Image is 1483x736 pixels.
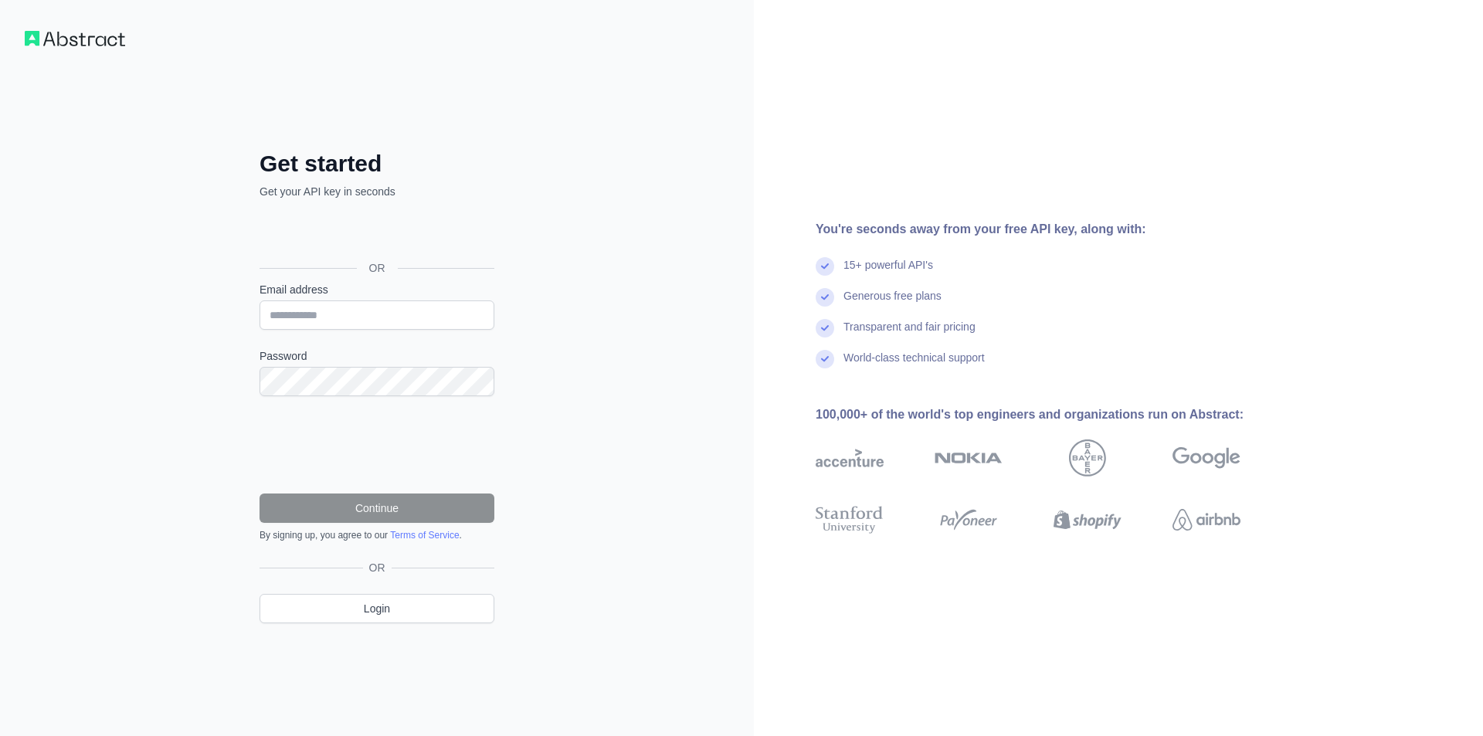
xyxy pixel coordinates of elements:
[816,405,1290,424] div: 100,000+ of the world's top engineers and organizations run on Abstract:
[935,503,1003,537] img: payoneer
[1054,503,1122,537] img: shopify
[260,150,494,178] h2: Get started
[260,348,494,364] label: Password
[816,350,834,368] img: check mark
[363,560,392,575] span: OR
[816,288,834,307] img: check mark
[1172,439,1240,477] img: google
[935,439,1003,477] img: nokia
[816,319,834,337] img: check mark
[260,184,494,199] p: Get your API key in seconds
[25,31,125,46] img: Workflow
[260,493,494,523] button: Continue
[843,350,985,381] div: World-class technical support
[260,415,494,475] iframe: reCAPTCHA
[816,257,834,276] img: check mark
[252,216,499,250] iframe: Sign in with Google Button
[1069,439,1106,477] img: bayer
[843,288,942,319] div: Generous free plans
[357,260,398,276] span: OR
[260,282,494,297] label: Email address
[816,439,884,477] img: accenture
[1172,503,1240,537] img: airbnb
[816,503,884,537] img: stanford university
[260,529,494,541] div: By signing up, you agree to our .
[260,594,494,623] a: Login
[816,220,1290,239] div: You're seconds away from your free API key, along with:
[390,530,459,541] a: Terms of Service
[843,257,933,288] div: 15+ powerful API's
[843,319,976,350] div: Transparent and fair pricing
